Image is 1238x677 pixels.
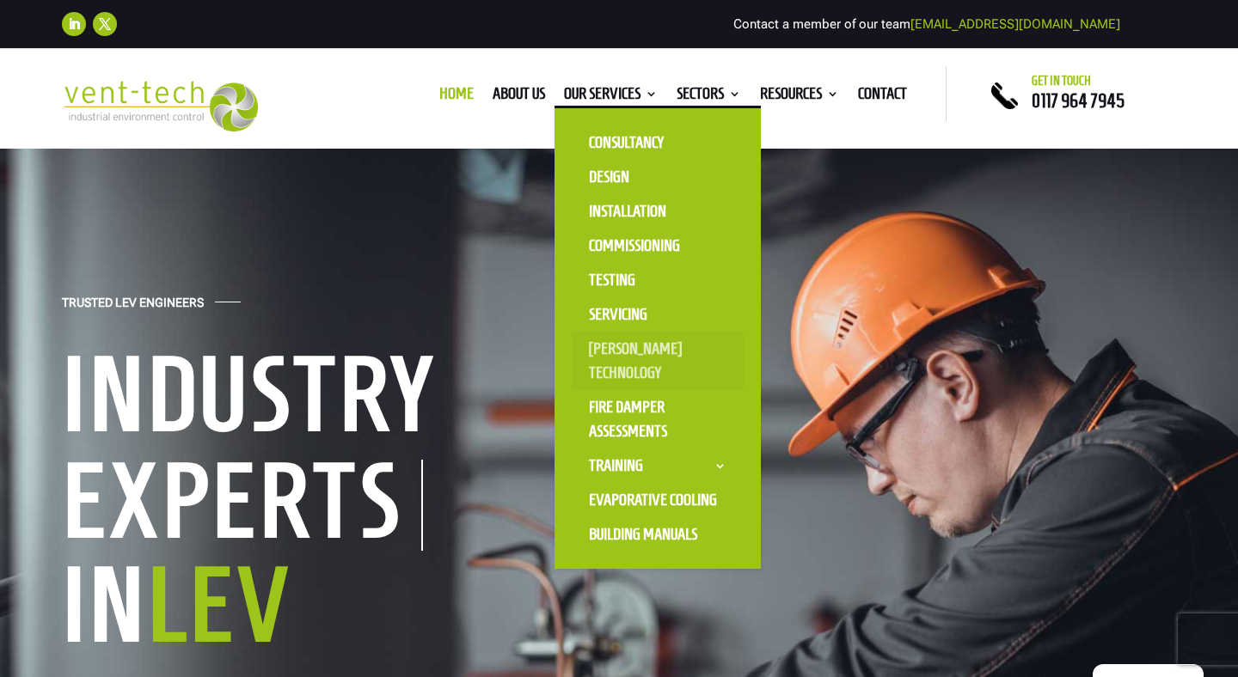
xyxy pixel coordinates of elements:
a: Home [439,88,474,107]
a: Fire Damper Assessments [572,390,744,448]
a: Servicing [572,297,744,332]
a: Our Services [564,88,658,107]
a: [EMAIL_ADDRESS][DOMAIN_NAME] [910,16,1120,32]
span: Contact a member of our team [733,16,1120,32]
span: LEV [147,548,292,661]
a: Resources [760,88,839,107]
a: Follow on X [93,12,117,36]
a: Building Manuals [572,517,744,552]
a: Design [572,160,744,194]
h4: Trusted LEV Engineers [62,296,204,319]
a: [PERSON_NAME] Technology [572,332,744,390]
a: About us [493,88,545,107]
a: Contact [858,88,907,107]
a: Follow on LinkedIn [62,12,86,36]
a: 0117 964 7945 [1032,90,1125,111]
img: 2023-09-27T08_35_16.549ZVENT-TECH---Clear-background [62,81,258,131]
a: Evaporative Cooling [572,483,744,517]
h1: Industry [62,340,595,457]
a: Installation [572,194,744,229]
a: Consultancy [572,125,744,160]
a: Training [572,448,744,483]
a: Testing [572,263,744,297]
h1: In [62,551,595,668]
span: Get in touch [1032,74,1091,88]
a: Commissioning [572,229,744,263]
a: Sectors [677,88,741,107]
h1: Experts [62,460,423,551]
